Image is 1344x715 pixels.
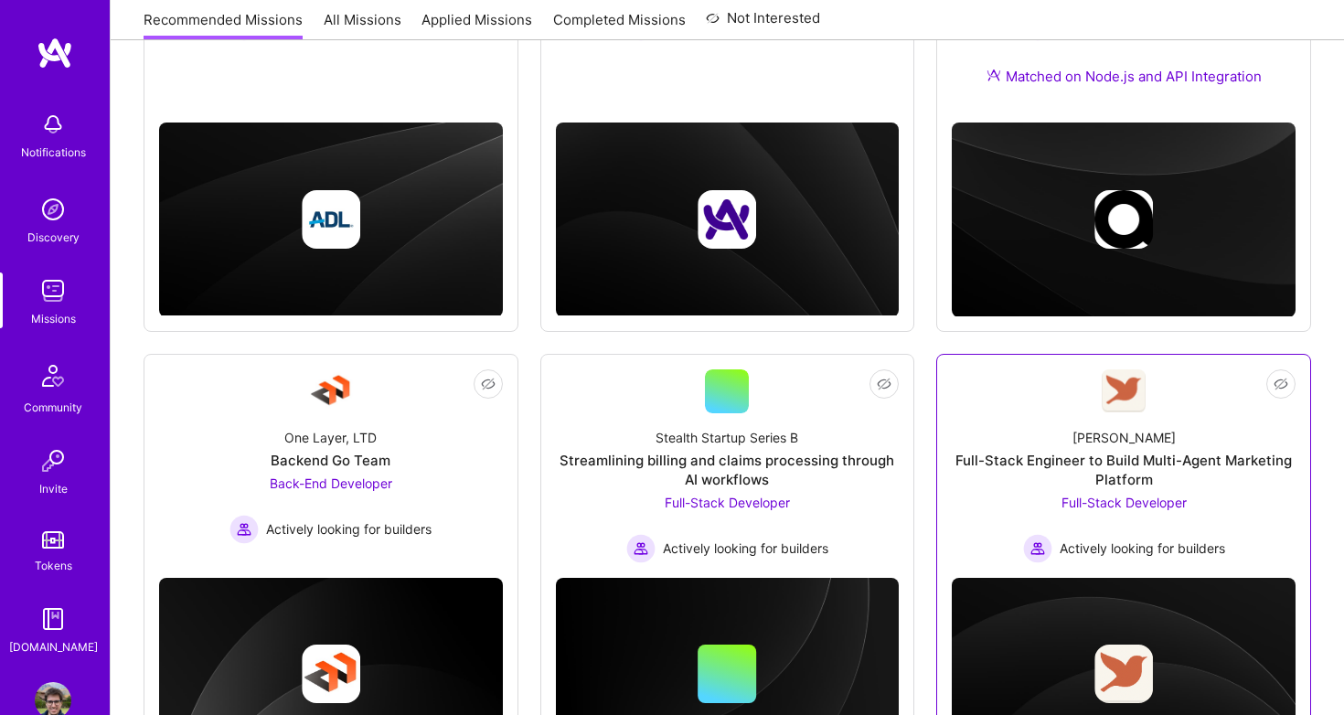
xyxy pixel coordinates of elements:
span: Actively looking for builders [266,519,432,539]
a: Company LogoOne Layer, LTDBackend Go TeamBack-End Developer Actively looking for buildersActively... [159,369,503,563]
img: Company logo [698,190,756,249]
div: Notifications [21,143,86,162]
img: Invite [35,443,71,479]
img: Actively looking for builders [626,534,656,563]
img: logo [37,37,73,69]
img: tokens [42,531,64,549]
div: Tokens [35,556,72,575]
img: teamwork [35,272,71,309]
div: Invite [39,479,68,498]
img: discovery [35,191,71,228]
span: Back-End Developer [270,475,392,491]
img: Company logo [1094,645,1153,703]
div: One Layer, LTD [284,428,377,447]
img: bell [35,106,71,143]
img: Company logo [302,190,360,249]
span: Actively looking for builders [663,539,828,558]
div: Discovery [27,228,80,247]
i: icon EyeClosed [1274,377,1288,391]
img: Community [31,354,75,398]
a: All Missions [324,10,401,40]
img: Actively looking for builders [229,515,259,544]
a: Stealth Startup Series BStreamlining billing and claims processing through AI workflowsFull-Stack... [556,369,900,563]
img: Ateam Purple Icon [987,68,1001,82]
div: [DOMAIN_NAME] [9,637,98,656]
img: cover [952,123,1296,316]
a: Not Interested [706,7,820,40]
img: guide book [35,601,71,637]
span: Full-Stack Developer [1061,495,1187,510]
div: Matched on Node.js and API Integration [987,67,1262,86]
img: Company Logo [1102,369,1146,412]
i: icon EyeClosed [481,377,496,391]
img: Actively looking for builders [1023,534,1052,563]
img: Company logo [302,645,360,703]
div: Backend Go Team [271,451,390,470]
div: [PERSON_NAME] [1072,428,1176,447]
i: icon EyeClosed [877,377,891,391]
a: Company Logo[PERSON_NAME]Full-Stack Engineer to Build Multi-Agent Marketing PlatformFull-Stack De... [952,369,1296,563]
div: Community [24,398,82,417]
a: Completed Missions [553,10,686,40]
span: Actively looking for builders [1060,539,1225,558]
div: Missions [31,309,76,328]
div: Streamlining billing and claims processing through AI workflows [556,451,900,489]
img: Company logo [1094,190,1153,249]
span: Full-Stack Developer [665,495,790,510]
img: Company Logo [309,369,353,413]
img: cover [556,123,900,316]
a: Applied Missions [421,10,532,40]
div: Stealth Startup Series B [656,428,798,447]
a: Recommended Missions [144,10,303,40]
div: Full-Stack Engineer to Build Multi-Agent Marketing Platform [952,451,1296,489]
img: cover [159,123,503,316]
